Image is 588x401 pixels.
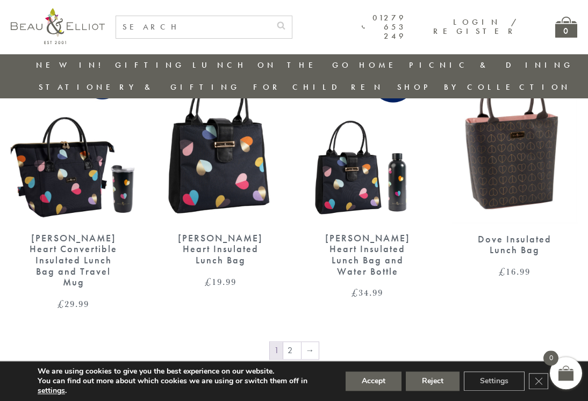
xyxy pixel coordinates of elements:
a: For Children [253,82,384,92]
a: Page 2 [283,342,301,359]
a: Picnic & Dining [409,60,573,70]
button: settings [38,386,65,396]
bdi: 29.99 [58,297,89,310]
button: Reject [406,371,460,391]
div: [PERSON_NAME] Heart Convertible Insulated Lunch Bag and Travel Mug [30,233,118,288]
button: Settings [464,371,525,391]
span: £ [58,297,64,310]
p: You can find out more about which cookies we are using or switch them off in . [38,376,326,396]
a: Lunch On The Go [192,60,352,70]
button: Close GDPR Cookie Banner [529,373,548,389]
a: Emily Heart Insulated Lunch Bag and Water Bottle [PERSON_NAME] Heart Insulated Lunch Bag and Wate... [305,60,431,297]
a: Stationery & Gifting [39,82,240,92]
img: Emily Heart Insulated Lunch Bag and Water Bottle [305,60,431,221]
img: Emily Heart Insulated Lunch Bag [158,60,284,221]
img: Emily Heart Convertible Lunch Bag and Travel Mug [11,60,137,221]
a: → [302,342,319,359]
img: Dove Insulated Lunch Bag [452,60,578,223]
div: Dove Insulated Lunch Bag [471,234,559,256]
a: 01279 653 249 [362,13,406,41]
span: Page 1 [270,342,283,359]
div: [PERSON_NAME] Heart Insulated Lunch Bag and Water Bottle [324,233,412,277]
a: Login / Register [433,17,518,37]
button: Accept [346,371,401,391]
a: 0 [555,17,577,38]
bdi: 34.99 [352,286,383,299]
a: Dove Insulated Lunch Bag Dove Insulated Lunch Bag £16.99 [452,60,578,276]
a: New in! [36,60,108,70]
nav: Product Pagination [11,341,577,362]
a: Emily Heart Insulated Lunch Bag [PERSON_NAME] Heart Insulated Lunch Bag £19.99 [158,60,284,287]
span: £ [205,275,212,288]
img: logo [11,8,105,44]
input: SEARCH [116,16,270,38]
span: £ [352,286,358,299]
a: Emily Heart Convertible Lunch Bag and Travel Mug [PERSON_NAME] Heart Convertible Insulated Lunch ... [11,60,137,309]
a: Shop by collection [397,82,571,92]
a: Home [359,60,402,70]
bdi: 19.99 [205,275,236,288]
span: £ [499,265,506,278]
span: 0 [543,350,558,366]
bdi: 16.99 [499,265,530,278]
div: [PERSON_NAME] Heart Insulated Lunch Bag [177,233,265,266]
p: We are using cookies to give you the best experience on our website. [38,367,326,376]
a: Gifting [115,60,185,70]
